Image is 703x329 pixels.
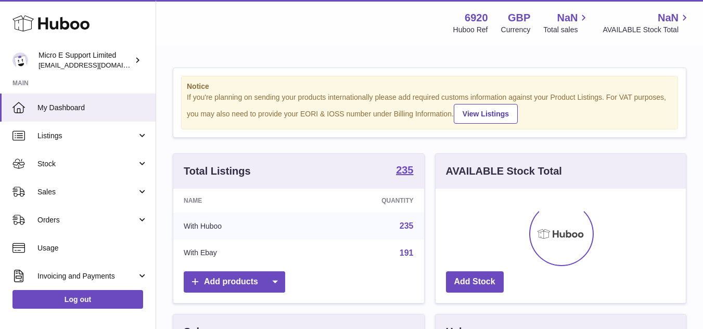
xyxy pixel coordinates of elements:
[37,131,137,141] span: Listings
[557,11,578,25] span: NaN
[446,164,562,178] h3: AVAILABLE Stock Total
[501,25,531,35] div: Currency
[543,25,590,35] span: Total sales
[187,93,672,124] div: If you're planning on sending your products internationally please add required customs informati...
[12,52,28,68] img: contact@micropcsupport.com
[396,165,413,177] a: 235
[543,11,590,35] a: NaN Total sales
[446,271,504,293] a: Add Stock
[400,221,414,230] a: 235
[12,290,143,309] a: Log out
[37,271,137,281] span: Invoicing and Payments
[37,159,137,169] span: Stock
[603,25,691,35] span: AVAILABLE Stock Total
[187,82,672,91] strong: Notice
[400,248,414,257] a: 191
[184,271,285,293] a: Add products
[465,11,488,25] strong: 6920
[39,50,132,70] div: Micro E Support Limited
[173,213,305,240] td: With Huboo
[173,240,305,267] td: With Ebay
[37,103,148,113] span: My Dashboard
[37,187,137,197] span: Sales
[184,164,251,178] h3: Total Listings
[658,11,679,25] span: NaN
[453,25,488,35] div: Huboo Ref
[603,11,691,35] a: NaN AVAILABLE Stock Total
[37,215,137,225] span: Orders
[39,61,153,69] span: [EMAIL_ADDRESS][DOMAIN_NAME]
[508,11,530,25] strong: GBP
[454,104,518,124] a: View Listings
[37,243,148,253] span: Usage
[305,189,424,213] th: Quantity
[396,165,413,175] strong: 235
[173,189,305,213] th: Name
